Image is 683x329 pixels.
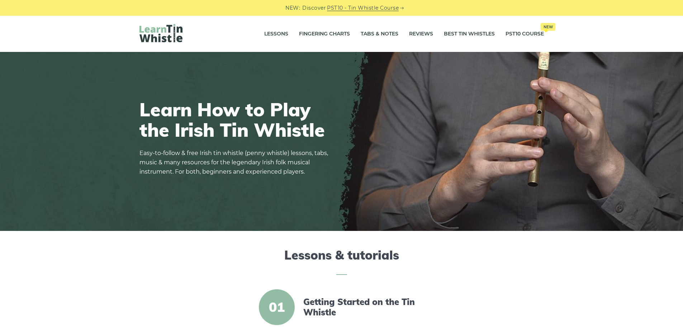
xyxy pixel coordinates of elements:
a: Getting Started on the Tin Whistle [303,297,427,318]
p: Easy-to-follow & free Irish tin whistle (penny whistle) lessons, tabs, music & many resources for... [139,149,333,176]
h2: Lessons & tutorials [139,248,544,275]
a: PST10 CourseNew [506,25,544,43]
a: Lessons [264,25,288,43]
a: Best Tin Whistles [444,25,495,43]
a: Reviews [409,25,433,43]
a: Fingering Charts [299,25,350,43]
h1: Learn How to Play the Irish Tin Whistle [139,99,333,140]
span: 01 [259,289,295,325]
span: New [541,23,555,31]
a: Tabs & Notes [361,25,398,43]
img: LearnTinWhistle.com [139,24,182,42]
